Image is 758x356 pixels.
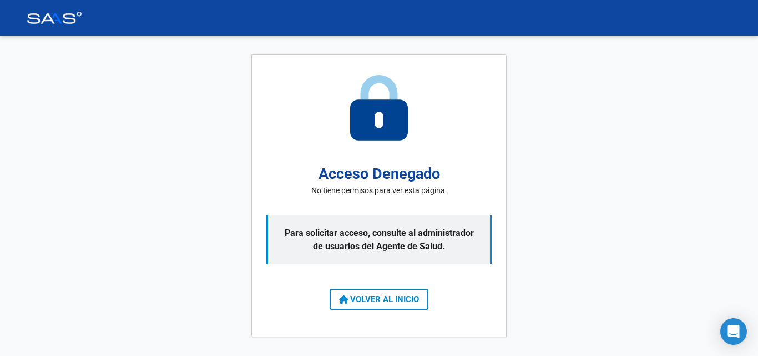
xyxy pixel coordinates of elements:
[330,289,428,310] button: VOLVER AL INICIO
[266,215,492,264] p: Para solicitar acceso, consulte al administrador de usuarios del Agente de Salud.
[311,185,447,197] p: No tiene permisos para ver esta página.
[720,318,747,345] div: Open Intercom Messenger
[339,294,419,304] span: VOLVER AL INICIO
[319,163,440,185] h2: Acceso Denegado
[350,75,408,141] img: access-denied
[27,12,82,24] img: Logo SAAS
